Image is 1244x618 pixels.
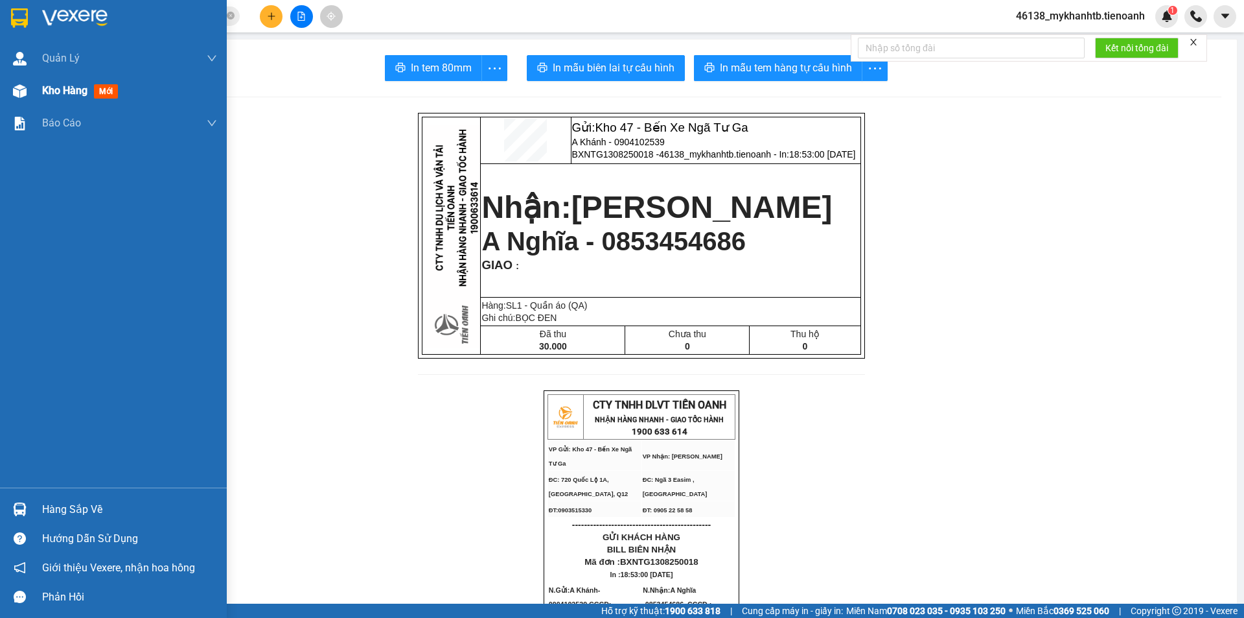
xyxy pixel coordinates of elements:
[593,399,726,411] span: CTY TNHH DLVT TIẾN OANH
[69,23,176,34] span: A Khánh - 0904102539
[13,84,27,98] img: warehouse-icon
[685,341,690,351] span: 0
[290,5,313,28] button: file-add
[481,300,587,311] span: Hàng:SL
[1105,41,1168,55] span: Kết nối tổng đài
[862,60,887,77] span: more
[846,604,1006,618] span: Miền Nam
[572,149,856,160] span: BXNTG1308250018 -
[665,606,720,616] strong: 1900 633 818
[632,427,687,436] strong: 1900 633 614
[14,562,26,574] span: notification
[481,227,746,256] span: A Nghĩa - 0853454686
[517,300,588,311] span: 1 - Quần áo (QA)
[589,600,613,608] span: CCCD:
[669,329,706,339] span: Chưa thu
[610,571,673,578] span: In :
[572,519,711,530] span: ----------------------------------------------
[267,12,276,21] span: plus
[7,79,268,149] strong: Nhận:
[659,149,855,160] span: 46138_mykhanhtb.tienoanh - In:
[227,10,235,23] span: close-circle
[1006,8,1155,24] span: 46138_mykhanhtb.tienoanh
[94,84,118,99] span: mới
[537,62,547,75] span: printer
[571,190,833,224] span: [PERSON_NAME]
[704,62,715,75] span: printer
[621,571,673,578] span: 18:53:00 [DATE]
[1119,604,1121,618] span: |
[482,60,507,77] span: more
[516,313,557,323] span: BỌC ĐEN
[553,60,674,76] span: In mẫu biên lai tự cấu hình
[643,453,722,460] span: VP Nhận: [PERSON_NAME]
[570,586,597,594] span: A Khánh
[572,121,748,134] span: Gửi:
[643,477,708,497] span: ĐC: Ngã 3 Easim ,[GEOGRAPHIC_DATA]
[1219,10,1231,22] span: caret-down
[1161,10,1173,22] img: icon-new-feature
[720,60,852,76] span: In mẫu tem hàng tự cấu hình
[549,401,581,433] img: logo
[69,49,262,71] span: 18:53:00 [DATE]
[803,341,808,351] span: 0
[595,121,748,134] span: Kho 47 - Bến Xe Ngã Tư Ga
[742,604,843,618] span: Cung cấp máy in - giấy in:
[601,604,720,618] span: Hỗ trợ kỹ thuật:
[584,557,698,567] span: Mã đơn :
[790,329,820,339] span: Thu hộ
[1170,6,1175,15] span: 1
[69,49,262,71] span: 46138_mykhanhtb.tienoanh - In:
[1095,38,1179,58] button: Kết nối tổng đài
[1054,606,1109,616] strong: 0369 525 060
[320,5,343,28] button: aim
[643,507,693,514] span: ĐT: 0905 22 58 58
[13,52,27,65] img: warehouse-icon
[42,529,217,549] div: Hướng dẫn sử dụng
[297,12,306,21] span: file-add
[549,477,628,497] span: ĐC: 720 Quốc Lộ 1A, [GEOGRAPHIC_DATA], Q12
[93,7,246,21] span: Kho 47 - Bến Xe Ngã Tư Ga
[13,117,27,130] img: solution-icon
[603,532,680,542] span: GỬI KHÁCH HÀNG
[643,586,711,608] span: N.Nhận:
[887,606,1006,616] strong: 0708 023 035 - 0935 103 250
[1172,606,1181,615] span: copyright
[481,313,557,323] span: Ghi chú:
[643,586,711,608] span: A Nghĩa -
[1214,5,1236,28] button: caret-down
[42,115,81,131] span: Báo cáo
[411,60,472,76] span: In tem 80mm
[69,37,262,71] span: BXNTG1308250018 -
[42,84,87,97] span: Kho hàng
[42,560,195,576] span: Giới thiệu Vexere, nhận hoa hồng
[572,137,665,147] span: A Khánh - 0904102539
[1016,604,1109,618] span: Miền Bắc
[385,55,482,81] button: printerIn tem 80mm
[42,500,217,519] div: Hàng sắp về
[395,62,406,75] span: printer
[13,503,27,516] img: warehouse-icon
[549,507,592,514] span: ĐT:0903515330
[327,12,336,21] span: aim
[1189,38,1198,47] span: close
[730,604,732,618] span: |
[1009,608,1013,613] span: ⚪️
[42,588,217,607] div: Phản hồi
[14,532,26,545] span: question-circle
[607,545,676,554] span: BILL BIÊN NHẬN
[549,586,614,608] span: N.Gửi:
[207,53,217,64] span: down
[549,600,614,608] span: 0904102539.
[694,55,862,81] button: printerIn mẫu tem hàng tự cấu hình
[862,55,888,81] button: more
[227,12,235,19] span: close-circle
[858,38,1085,58] input: Nhập số tổng đài
[540,329,566,339] span: Đã thu
[527,55,685,81] button: printerIn mẫu biên lai tự cấu hình
[14,591,26,603] span: message
[481,55,507,81] button: more
[513,261,519,271] span: :
[620,557,698,567] span: BXNTG1308250018
[11,8,28,28] img: logo-vxr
